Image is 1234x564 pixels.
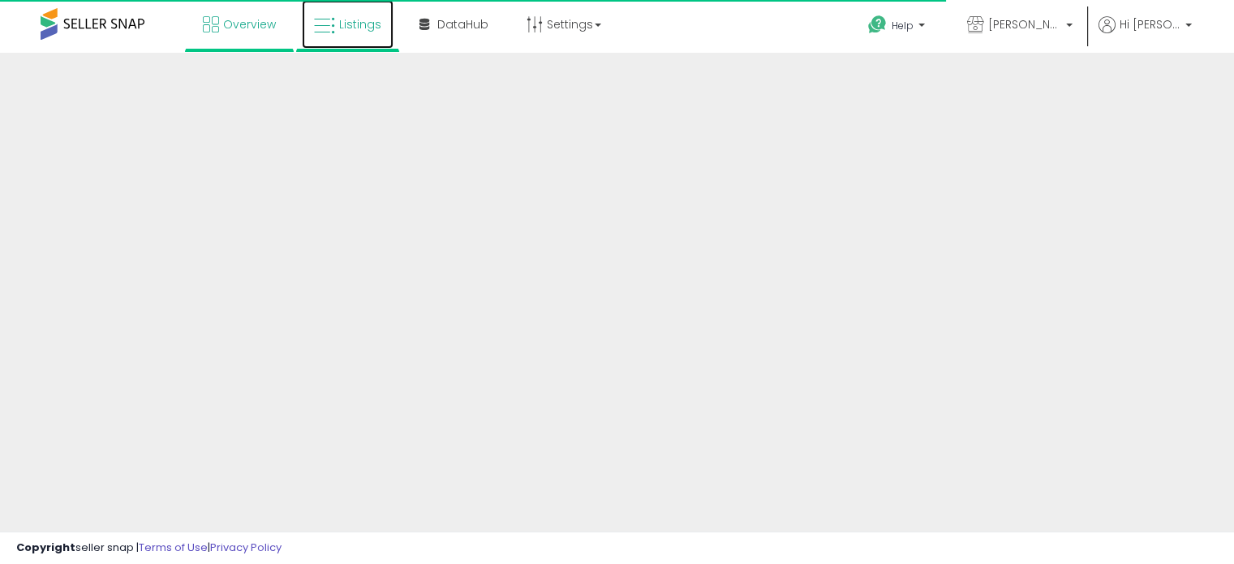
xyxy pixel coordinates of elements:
[1099,16,1192,53] a: Hi [PERSON_NAME]
[223,16,276,32] span: Overview
[16,540,75,555] strong: Copyright
[867,15,888,35] i: Get Help
[16,540,282,556] div: seller snap | |
[437,16,488,32] span: DataHub
[339,16,381,32] span: Listings
[1120,16,1180,32] span: Hi [PERSON_NAME]
[988,16,1061,32] span: [PERSON_NAME]
[210,540,282,555] a: Privacy Policy
[892,19,914,32] span: Help
[855,2,941,53] a: Help
[139,540,208,555] a: Terms of Use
